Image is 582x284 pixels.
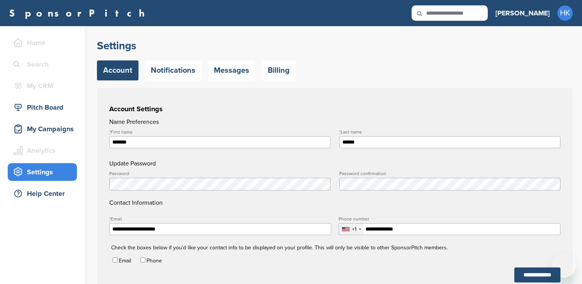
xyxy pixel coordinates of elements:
[8,55,77,73] a: Search
[339,224,364,235] div: Selected country
[495,5,550,22] a: [PERSON_NAME]
[119,257,131,264] label: Email
[8,77,77,95] a: My CRM
[97,39,573,53] h2: Settings
[8,185,77,202] a: Help Center
[12,165,77,179] div: Settings
[145,60,202,80] a: Notifications
[12,36,77,50] div: Home
[339,171,560,176] label: Password confirmation
[339,130,560,134] label: Last name
[97,60,138,80] a: Account
[339,129,341,135] abbr: required
[109,171,330,176] label: Password
[109,217,331,221] label: Email
[352,227,357,232] div: +1
[109,104,560,114] h3: Account Settings
[495,8,550,18] h3: [PERSON_NAME]
[109,216,111,222] abbr: required
[339,217,560,221] label: Phone number
[9,8,150,18] a: SponsorPitch
[12,122,77,136] div: My Campaigns
[109,130,330,134] label: First name
[8,142,77,159] a: Analytics
[12,100,77,114] div: Pitch Board
[147,257,162,264] label: Phone
[12,79,77,93] div: My CRM
[208,60,255,80] a: Messages
[12,57,77,71] div: Search
[557,5,573,21] span: HK
[109,117,560,127] h4: Name Preferences
[8,120,77,138] a: My Campaigns
[12,144,77,157] div: Analytics
[551,253,576,278] iframe: Button to launch messaging window
[109,129,111,135] abbr: required
[262,60,296,80] a: Billing
[8,34,77,52] a: Home
[12,187,77,200] div: Help Center
[109,159,560,168] h4: Update Password
[109,171,560,207] h4: Contact Information
[8,99,77,116] a: Pitch Board
[8,163,77,181] a: Settings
